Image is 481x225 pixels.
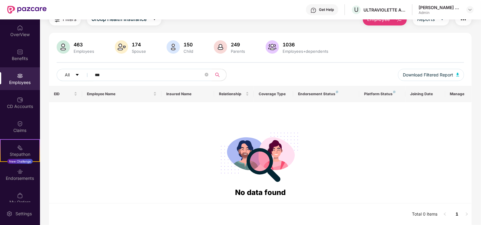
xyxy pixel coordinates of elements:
[452,210,462,219] a: 1
[205,72,208,78] span: close-circle
[17,73,23,79] img: svg+xml;base64,PHN2ZyBpZD0iRW1wbG95ZWVzIiB4bWxucz0iaHR0cDovL3d3dy53My5vcmcvMjAwMC9zdmciIHdpZHRoPS...
[336,91,338,93] img: svg+xml;base64,PHN2ZyB4bWxucz0iaHR0cDovL3d3dy53My5vcmcvMjAwMC9zdmciIHdpZHRoPSI4IiBoZWlnaHQ9IjgiIH...
[310,7,317,13] img: svg+xml;base64,PHN2ZyBpZD0iSGVscC0zMngzMiIgeG1sbnM9Imh0dHA6Ly93d3cudzMub3JnLzIwMDAvc3ZnIiB3aWR0aD...
[49,86,82,102] th: EID
[440,210,450,219] li: Previous Page
[440,17,445,22] span: caret-down
[115,40,128,54] img: svg+xml;base64,PHN2ZyB4bWxucz0iaHR0cDovL3d3dy53My5vcmcvMjAwMC9zdmciIHhtbG5zOnhsaW5rPSJodHRwOi8vd3...
[57,69,94,81] button: Allcaret-down
[412,210,438,219] li: Total 0 items
[82,86,161,102] th: Employee Name
[57,40,70,54] img: svg+xml;base64,PHN2ZyB4bWxucz0iaHR0cDovL3d3dy53My5vcmcvMjAwMC9zdmciIHhtbG5zOnhsaW5rPSJodHRwOi8vd3...
[17,25,23,31] img: svg+xml;base64,PHN2ZyBpZD0iSG9tZSIgeG1sbnM9Imh0dHA6Ly93d3cudzMub3JnLzIwMDAvc3ZnIiB3aWR0aD0iMjAiIG...
[6,211,12,217] img: svg+xml;base64,PHN2ZyBpZD0iU2V0dGluZy0yMHgyMCIgeG1sbnM9Imh0dHA6Ly93d3cudzMub3JnLzIwMDAvc3ZnIiB3aW...
[87,92,152,96] span: Employee Name
[72,49,95,54] div: Employees
[440,210,450,219] button: left
[460,16,467,23] img: svg+xml;base64,PHN2ZyB4bWxucz0iaHR0cDovL3d3dy53My5vcmcvMjAwMC9zdmciIHdpZHRoPSIyNCIgaGVpZ2h0PSIyNC...
[398,69,464,81] button: Download Filtered Report
[462,210,472,219] button: right
[14,211,34,217] div: Settings
[217,125,304,187] img: svg+xml;base64,PHN2ZyB4bWxucz0iaHR0cDovL3d3dy53My5vcmcvMjAwMC9zdmciIHdpZHRoPSIyODgiIGhlaWdodD0iMj...
[205,73,208,76] span: close-circle
[456,73,459,76] img: svg+xml;base64,PHN2ZyB4bWxucz0iaHR0cDovL3d3dy53My5vcmcvMjAwMC9zdmciIHhtbG5zOnhsaW5rPSJodHRwOi8vd3...
[211,69,227,81] button: search
[131,42,147,48] div: 174
[65,72,70,78] span: All
[17,97,23,103] img: svg+xml;base64,PHN2ZyBpZD0iQ0RfQWNjb3VudHMiIGRhdGEtbmFtZT0iQ0QgQWNjb3VudHMiIHhtbG5zPSJodHRwOi8vd3...
[17,49,23,55] img: svg+xml;base64,PHN2ZyBpZD0iQmVuZWZpdHMiIHhtbG5zPSJodHRwOi8vd3d3LnczLm9yZy8yMDAwL3N2ZyIgd2lkdGg9Ij...
[298,92,354,96] div: Endorsement Status
[211,72,223,77] span: search
[182,42,194,48] div: 150
[54,16,61,23] img: svg+xml;base64,PHN2ZyB4bWxucz0iaHR0cDovL3d3dy53My5vcmcvMjAwMC9zdmciIHdpZHRoPSIyNCIgaGVpZ2h0PSIyNC...
[266,40,279,54] img: svg+xml;base64,PHN2ZyB4bWxucz0iaHR0cDovL3d3dy53My5vcmcvMjAwMC9zdmciIHhtbG5zOnhsaW5rPSJodHRwOi8vd3...
[182,49,194,54] div: Child
[1,151,39,157] div: Stepathon
[7,159,33,164] div: New Challenge
[281,49,330,54] div: Employees+dependents
[465,212,469,216] span: right
[419,5,461,10] div: [PERSON_NAME] E A
[235,188,286,197] span: No data found
[7,6,47,14] img: New Pazcare Logo
[254,86,294,102] th: Coverage Type
[17,121,23,127] img: svg+xml;base64,PHN2ZyBpZD0iQ2xhaW0iIHhtbG5zPSJodHRwOi8vd3d3LnczLm9yZy8yMDAwL3N2ZyIgd2lkdGg9IjIwIi...
[161,86,214,102] th: Insured Name
[75,73,79,78] span: caret-down
[152,17,157,22] span: caret-down
[354,6,359,13] span: U
[131,49,147,54] div: Spouse
[214,40,227,54] img: svg+xml;base64,PHN2ZyB4bWxucz0iaHR0cDovL3d3dy53My5vcmcvMjAwMC9zdmciIHhtbG5zOnhsaW5rPSJodHRwOi8vd3...
[364,92,400,96] div: Platform Status
[319,7,334,12] div: Get Help
[419,10,461,15] div: Admin
[167,40,180,54] img: svg+xml;base64,PHN2ZyB4bWxucz0iaHR0cDovL3d3dy53My5vcmcvMjAwMC9zdmciIHhtbG5zOnhsaW5rPSJodHRwOi8vd3...
[468,7,473,12] img: svg+xml;base64,PHN2ZyBpZD0iRHJvcGRvd24tMzJ4MzIiIHhtbG5zPSJodHRwOi8vd3d3LnczLm9yZy8yMDAwL3N2ZyIgd2...
[17,145,23,151] img: svg+xml;base64,PHN2ZyB4bWxucz0iaHR0cDovL3d3dy53My5vcmcvMjAwMC9zdmciIHdpZHRoPSIyMSIgaGVpZ2h0PSIyMC...
[395,16,402,23] img: svg+xml;base64,PHN2ZyB4bWxucz0iaHR0cDovL3d3dy53My5vcmcvMjAwMC9zdmciIHhtbG5zOnhsaW5rPSJodHRwOi8vd3...
[452,210,462,219] li: 1
[462,210,472,219] li: Next Page
[403,72,453,78] span: Download Filtered Report
[363,7,406,13] div: ULTRAVIOLETTE AUTOMOTIVE PRIVATE LIMITED
[17,169,23,175] img: svg+xml;base64,PHN2ZyBpZD0iRW5kb3JzZW1lbnRzIiB4bWxucz0iaHR0cDovL3d3dy53My5vcmcvMjAwMC9zdmciIHdpZH...
[230,42,246,48] div: 249
[214,86,254,102] th: Relationship
[230,49,246,54] div: Parents
[393,91,396,93] img: svg+xml;base64,PHN2ZyB4bWxucz0iaHR0cDovL3d3dy53My5vcmcvMjAwMC9zdmciIHdpZHRoPSI4IiBoZWlnaHQ9IjgiIH...
[17,193,23,199] img: svg+xml;base64,PHN2ZyBpZD0iTXlfT3JkZXJzIiBkYXRhLW5hbWU9Ik15IE9yZGVycyIgeG1sbnM9Imh0dHA6Ly93d3cudz...
[54,92,73,96] span: EID
[281,42,330,48] div: 1036
[443,212,447,216] span: left
[219,92,244,96] span: Relationship
[445,86,472,102] th: Manage
[406,86,445,102] th: Joining Date
[72,42,95,48] div: 463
